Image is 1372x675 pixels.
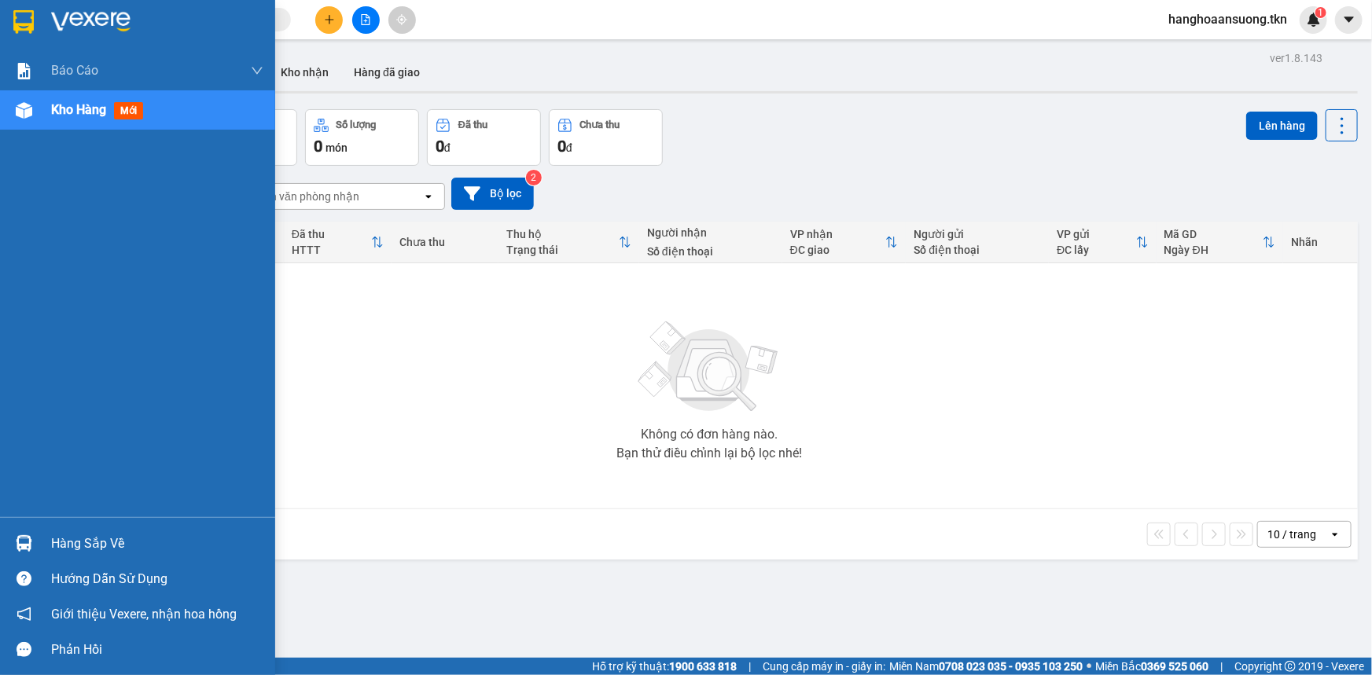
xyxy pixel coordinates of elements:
[790,244,886,256] div: ĐC giao
[292,228,371,240] div: Đã thu
[1057,244,1136,256] div: ĐC lấy
[549,109,663,166] button: Chưa thu0đ
[763,658,885,675] span: Cung cấp máy in - giấy in:
[16,63,32,79] img: solution-icon
[458,119,487,130] div: Đã thu
[324,14,335,25] span: plus
[17,607,31,622] span: notification
[498,222,639,263] th: Toggle SortBy
[1329,528,1341,541] svg: open
[669,660,737,673] strong: 1900 633 818
[889,658,1083,675] span: Miền Nam
[114,102,143,119] span: mới
[13,10,34,34] img: logo-vxr
[396,14,407,25] span: aim
[251,64,263,77] span: down
[1315,7,1326,18] sup: 1
[939,660,1083,673] strong: 0708 023 035 - 0935 103 250
[1087,663,1091,669] span: ⚪️
[360,14,371,25] span: file-add
[506,228,619,240] div: Thu hộ
[566,141,572,154] span: đ
[580,119,620,130] div: Chưa thu
[399,236,491,248] div: Chưa thu
[631,312,788,422] img: svg+xml;base64,PHN2ZyBjbGFzcz0ibGlzdC1wbHVnX19zdmciIHhtbG5zPSJodHRwOi8vd3d3LnczLm9yZy8yMDAwL3N2Zy...
[1220,658,1223,675] span: |
[1270,50,1322,67] div: ver 1.8.143
[1307,13,1321,27] img: icon-new-feature
[1342,13,1356,27] span: caret-down
[914,228,1041,240] div: Người gửi
[388,6,416,34] button: aim
[284,222,392,263] th: Toggle SortBy
[1164,228,1263,240] div: Mã GD
[749,658,751,675] span: |
[451,178,534,210] button: Bộ lọc
[268,53,341,91] button: Kho nhận
[782,222,907,263] th: Toggle SortBy
[51,567,263,591] div: Hướng dẫn sử dụng
[1095,658,1208,675] span: Miền Bắc
[1318,7,1323,18] span: 1
[1057,228,1136,240] div: VP gửi
[51,102,106,117] span: Kho hàng
[1156,9,1300,29] span: hanghoaansuong.tkn
[17,571,31,586] span: question-circle
[16,535,32,552] img: warehouse-icon
[647,226,774,239] div: Người nhận
[1157,222,1283,263] th: Toggle SortBy
[422,190,435,203] svg: open
[51,638,263,662] div: Phản hồi
[51,532,263,556] div: Hàng sắp về
[1049,222,1157,263] th: Toggle SortBy
[1267,526,1316,542] div: 10 / trang
[557,137,566,156] span: 0
[315,6,343,34] button: plus
[326,141,348,154] span: món
[51,604,237,624] span: Giới thiệu Vexere, nhận hoa hồng
[251,189,359,204] div: Chọn văn phòng nhận
[914,244,1041,256] div: Số điện thoại
[790,228,886,240] div: VP nhận
[305,109,419,166] button: Số lượng0món
[17,642,31,657] span: message
[1335,6,1363,34] button: caret-down
[1141,660,1208,673] strong: 0369 525 060
[427,109,541,166] button: Đã thu0đ
[436,137,444,156] span: 0
[1246,112,1318,140] button: Lên hàng
[1164,244,1263,256] div: Ngày ĐH
[592,658,737,675] span: Hỗ trợ kỹ thuật:
[337,119,377,130] div: Số lượng
[51,61,98,80] span: Báo cáo
[616,447,802,460] div: Bạn thử điều chỉnh lại bộ lọc nhé!
[352,6,380,34] button: file-add
[506,244,619,256] div: Trạng thái
[1291,236,1350,248] div: Nhãn
[444,141,451,154] span: đ
[314,137,322,156] span: 0
[292,244,371,256] div: HTTT
[1285,661,1296,672] span: copyright
[526,170,542,185] sup: 2
[647,245,774,258] div: Số điện thoại
[341,53,432,91] button: Hàng đã giao
[16,102,32,119] img: warehouse-icon
[641,428,778,441] div: Không có đơn hàng nào.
